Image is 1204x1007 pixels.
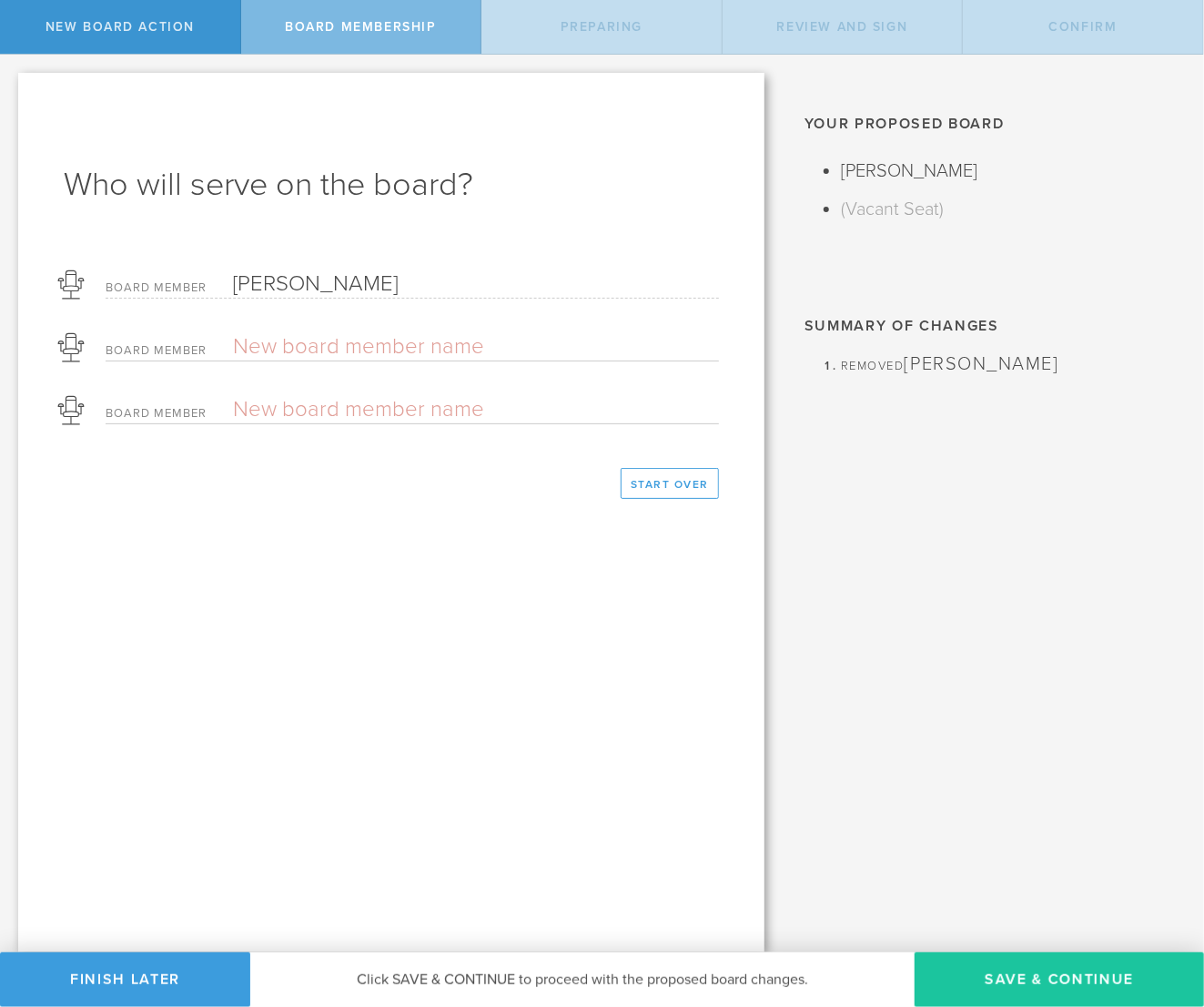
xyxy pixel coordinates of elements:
[561,19,642,35] span: Preparing
[804,311,1177,341] h1: Summary of Changes
[233,270,592,298] input: New board member name
[106,408,215,423] label: Board Member
[841,157,1177,186] li: [PERSON_NAME]
[1113,865,1204,952] iframe: Chat Widget
[233,396,592,423] input: New board member name
[250,952,915,1007] div: Click SAVE & CONTINUE to proceed with the proposed board changes.
[804,109,1177,138] h1: Your proposed board
[233,333,592,361] input: New board member name
[46,19,195,35] span: New Board Action
[915,952,1204,1007] button: Save & Continue
[777,19,908,35] span: Review and Sign
[285,19,436,35] span: Board Membership
[106,345,215,361] label: Board Member
[841,198,944,220] div: (Vacant Seat)
[106,282,215,298] label: Board Member
[841,359,905,373] span: Removed
[64,163,719,207] h1: Who will serve on the board?
[905,353,1059,375] span: [PERSON_NAME]
[1049,19,1118,35] span: Confirm
[621,468,719,499] button: Start Over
